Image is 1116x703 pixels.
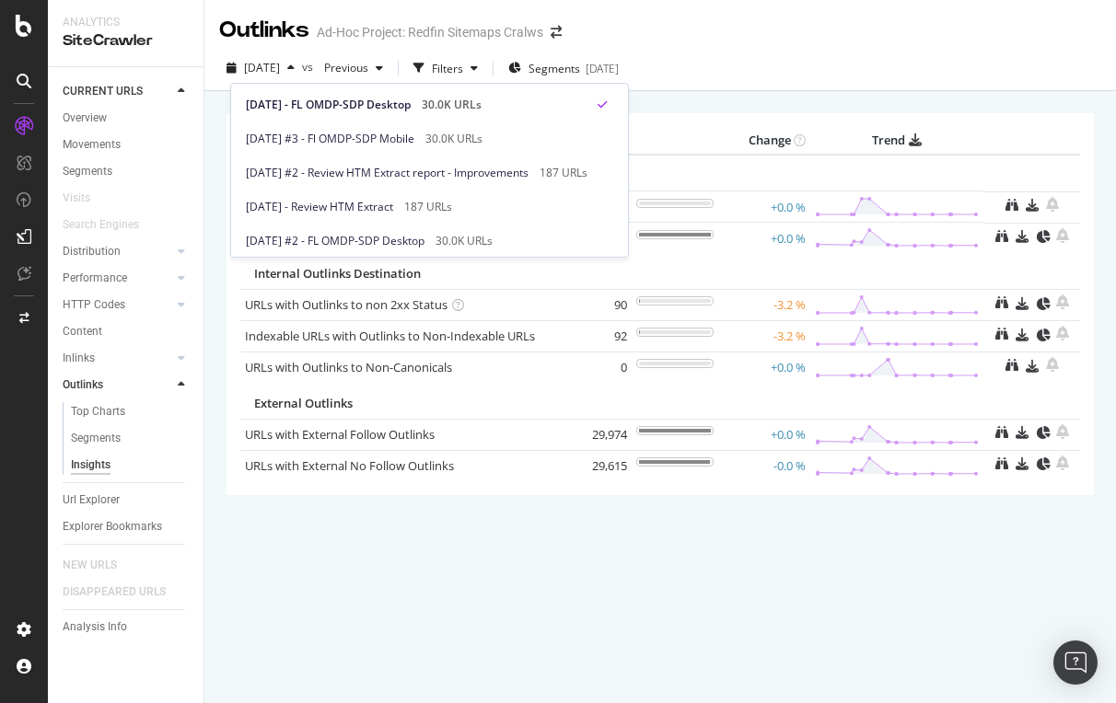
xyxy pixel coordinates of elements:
div: Performance [63,269,127,288]
div: Analysis Info [63,617,127,637]
button: Previous [317,53,390,83]
a: Inlinks [63,349,172,368]
a: Content [63,322,191,341]
span: [DATE] - FL OMDP-SDP Desktop [246,97,411,113]
div: Url Explorer [63,490,120,510]
a: Url Explorer [63,490,191,510]
div: Movements [63,135,121,155]
a: Explorer Bookmarks [63,517,191,536]
td: +0.0 % [718,191,810,223]
div: SiteCrawler [63,30,189,52]
button: Filters [406,53,485,83]
td: 29,974 [558,419,632,450]
div: bell-plus [1056,294,1069,309]
div: arrow-right-arrow-left [551,26,562,39]
th: Change [718,127,810,155]
div: 187 URLs [540,165,587,181]
span: External Outlinks [254,395,353,411]
a: Segments [63,162,191,181]
a: Visits [63,189,109,208]
div: Top Charts [71,402,125,421]
div: Distribution [63,242,121,261]
span: [DATE] #2 - Review HTM Extract report - Improvements [246,165,529,181]
div: bell-plus [1056,424,1069,439]
a: Performance [63,269,172,288]
div: Explorer Bookmarks [63,517,162,536]
div: Insights [71,455,110,475]
td: 90 [558,289,632,320]
div: bell-plus [1056,455,1069,470]
div: Open Intercom Messenger [1053,640,1098,685]
a: Insights [71,455,191,475]
td: +0.0 % [718,223,810,254]
a: Movements [63,135,191,155]
div: 187 URLs [404,199,452,215]
div: Analytics [63,15,189,30]
a: Overview [63,109,191,128]
div: 30.0K URLs [425,131,482,147]
a: URLs with Outlinks to non 2xx Status [245,296,448,313]
div: bell-plus [1056,326,1069,340]
a: NEW URLS [63,556,135,575]
div: Overview [63,109,107,128]
td: -3.2 % [718,289,810,320]
a: Analysis Info [63,617,191,637]
div: Search Engines [63,215,139,235]
td: +0.0 % [718,419,810,450]
td: +0.0 % [718,351,810,383]
span: Previous [317,60,368,75]
a: URLs with External Follow Outlinks [245,426,435,443]
div: bell-plus [1056,228,1069,243]
td: -0.0 % [718,450,810,481]
div: [DATE] [586,61,619,76]
button: [DATE] [219,53,302,83]
a: HTTP Codes [63,295,172,315]
a: Segments [71,429,191,448]
div: Content [63,322,102,341]
div: Ad-Hoc Project: Redfin Sitemaps Cralws [317,23,543,41]
a: URLs with External No Follow Outlinks [245,457,454,474]
span: 2025 Sep. 22nd [244,60,280,75]
button: Segments[DATE] [501,53,626,83]
div: Segments [63,162,112,181]
div: 30.0K URLs [436,233,493,249]
div: NEW URLS [63,556,117,575]
a: Outlinks [63,375,172,395]
div: Outlinks [219,15,309,46]
th: Trend [810,127,983,155]
a: DISAPPEARED URLS [63,582,184,602]
span: [DATE] #3 - Fl OMDP-SDP Mobile [246,131,414,147]
div: DISAPPEARED URLS [63,582,166,602]
a: CURRENT URLS [63,82,172,101]
span: [DATE] #2 - FL OMDP-SDP Desktop [246,233,424,249]
td: -3.2 % [718,320,810,351]
td: 29,615 [558,450,632,481]
div: HTTP Codes [63,295,125,315]
span: vs [302,59,317,75]
a: Top Charts [71,402,191,421]
div: bell-plus [1046,357,1059,372]
a: Distribution [63,242,172,261]
div: Outlinks [63,375,103,395]
span: [DATE] - Review HTM Extract [246,199,393,215]
div: Filters [432,61,463,76]
span: Internal Outlinks Destination [254,265,421,282]
a: Indexable URLs with Outlinks to Non-Indexable URLs [245,328,535,344]
div: Visits [63,189,90,208]
div: 30.0K URLs [422,97,482,113]
td: 0 [558,351,632,383]
div: CURRENT URLS [63,82,143,101]
div: bell-plus [1046,197,1059,212]
a: Search Engines [63,215,157,235]
span: Segments [529,61,580,76]
td: 92 [558,320,632,351]
a: URLs with Outlinks to Non-Canonicals [245,359,452,375]
div: Segments [71,429,121,448]
div: Inlinks [63,349,95,368]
